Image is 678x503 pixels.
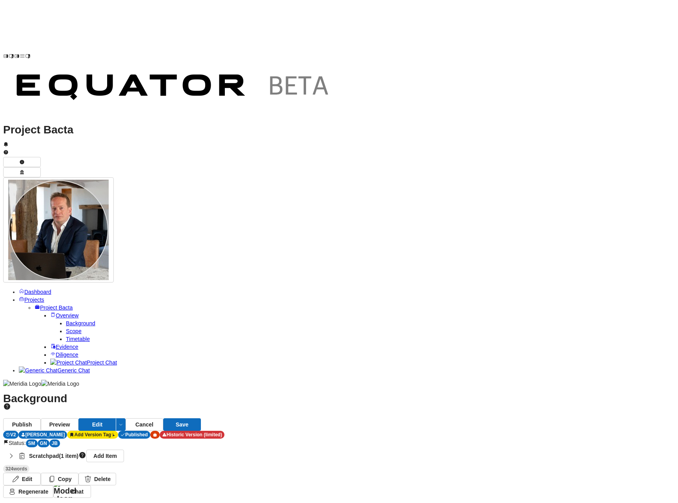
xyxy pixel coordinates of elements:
a: Diligence [50,352,78,358]
span: Generic Chat [57,367,89,374]
h1: Project Bacta [3,126,675,134]
button: Delete [78,473,116,485]
div: [PERSON_NAME] [18,431,67,439]
div: JB [49,439,60,447]
img: Customer Logo [3,61,344,117]
span: Status: [9,440,26,446]
span: Diligence [56,352,78,358]
div: Historic Version (limited) [160,431,224,439]
div: GN [38,439,49,447]
button: Edit [116,418,126,431]
span: Dashboard [24,289,51,295]
a: Project Bacta [35,304,73,311]
a: Scope [66,328,82,334]
a: Timetable [66,336,90,342]
button: Save [163,418,201,431]
a: Generic ChatGeneric Chat [19,367,90,374]
div: V 2 [3,431,18,439]
span: Projects [24,297,44,303]
button: Publish [3,418,41,431]
div: By Scott Mackay on 13/08/2025, 19:09:40 [118,431,150,439]
a: Background [66,320,95,326]
img: Project Chat [50,359,87,366]
span: Project Chat [87,359,117,366]
button: Edit [78,418,116,431]
span: Project Bacta [40,304,73,311]
h1: Background [3,395,675,411]
button: Preview [41,418,78,431]
img: Generic Chat [19,366,57,374]
button: Cancel [126,418,163,431]
button: Edit [3,473,41,485]
a: Dashboard [19,289,51,295]
div: SM [26,439,38,447]
div: Click to add version tag [67,431,118,439]
a: Overview [50,312,78,319]
span: Overview [56,312,78,319]
a: Add Item [86,450,124,462]
button: Scratchpad(1 item)Add Item [3,447,675,465]
a: Evidence [50,344,78,350]
img: Profile Icon [8,180,109,280]
div: 324 words [3,465,29,473]
img: Meridia Logo [3,380,41,388]
span: Evidence [56,344,78,350]
button: Model IconChat [53,485,91,498]
a: Project ChatProject Chat [50,359,117,366]
button: Copy [41,473,78,485]
strong: Scratchpad (1 item) [29,452,78,460]
img: Model Icon [54,481,77,503]
img: Meridia Logo [41,380,79,388]
img: Customer Logo [31,3,372,59]
a: Projects [19,297,44,303]
button: Regenerate [3,485,53,498]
